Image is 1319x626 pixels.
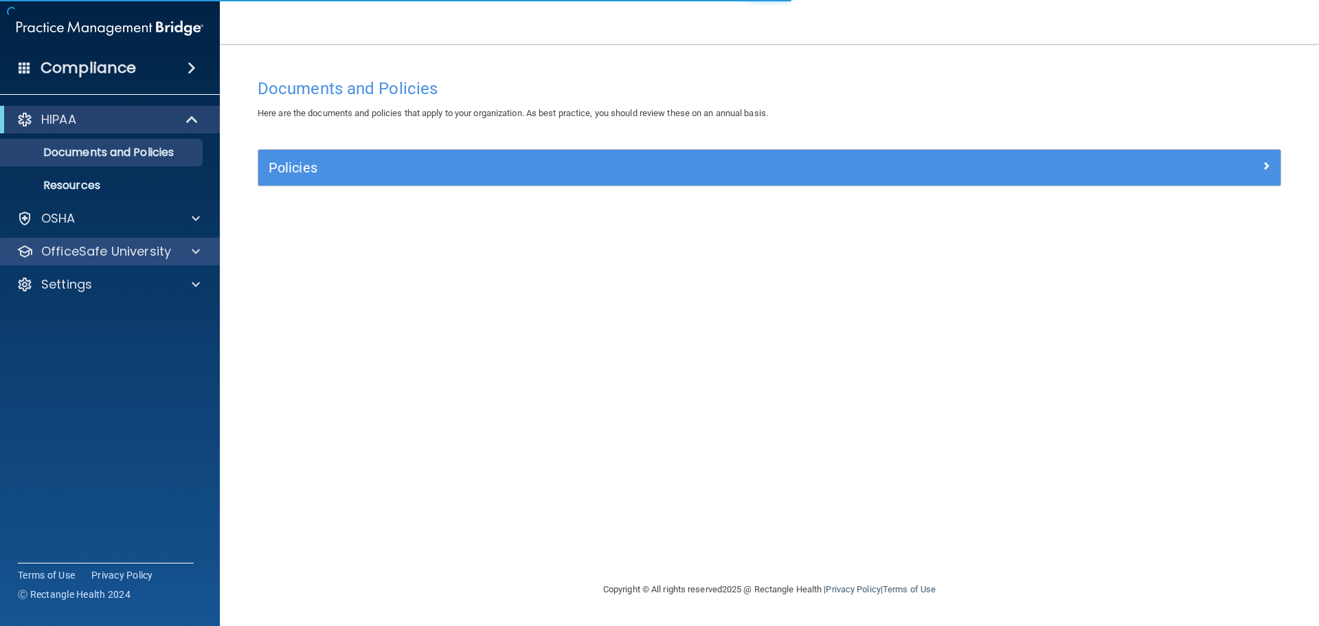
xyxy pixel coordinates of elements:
[41,243,171,260] p: OfficeSafe University
[269,160,1015,175] h5: Policies
[826,584,880,594] a: Privacy Policy
[91,568,153,582] a: Privacy Policy
[883,584,936,594] a: Terms of Use
[519,568,1020,612] div: Copyright © All rights reserved 2025 @ Rectangle Health | |
[16,210,200,227] a: OSHA
[41,276,92,293] p: Settings
[16,111,199,128] a: HIPAA
[41,111,76,128] p: HIPAA
[9,146,196,159] p: Documents and Policies
[18,568,75,582] a: Terms of Use
[41,58,136,78] h4: Compliance
[16,14,203,42] img: PMB logo
[16,243,200,260] a: OfficeSafe University
[269,157,1270,179] a: Policies
[41,210,76,227] p: OSHA
[258,108,768,118] span: Here are the documents and policies that apply to your organization. As best practice, you should...
[258,80,1281,98] h4: Documents and Policies
[18,588,131,601] span: Ⓒ Rectangle Health 2024
[16,276,200,293] a: Settings
[9,179,196,192] p: Resources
